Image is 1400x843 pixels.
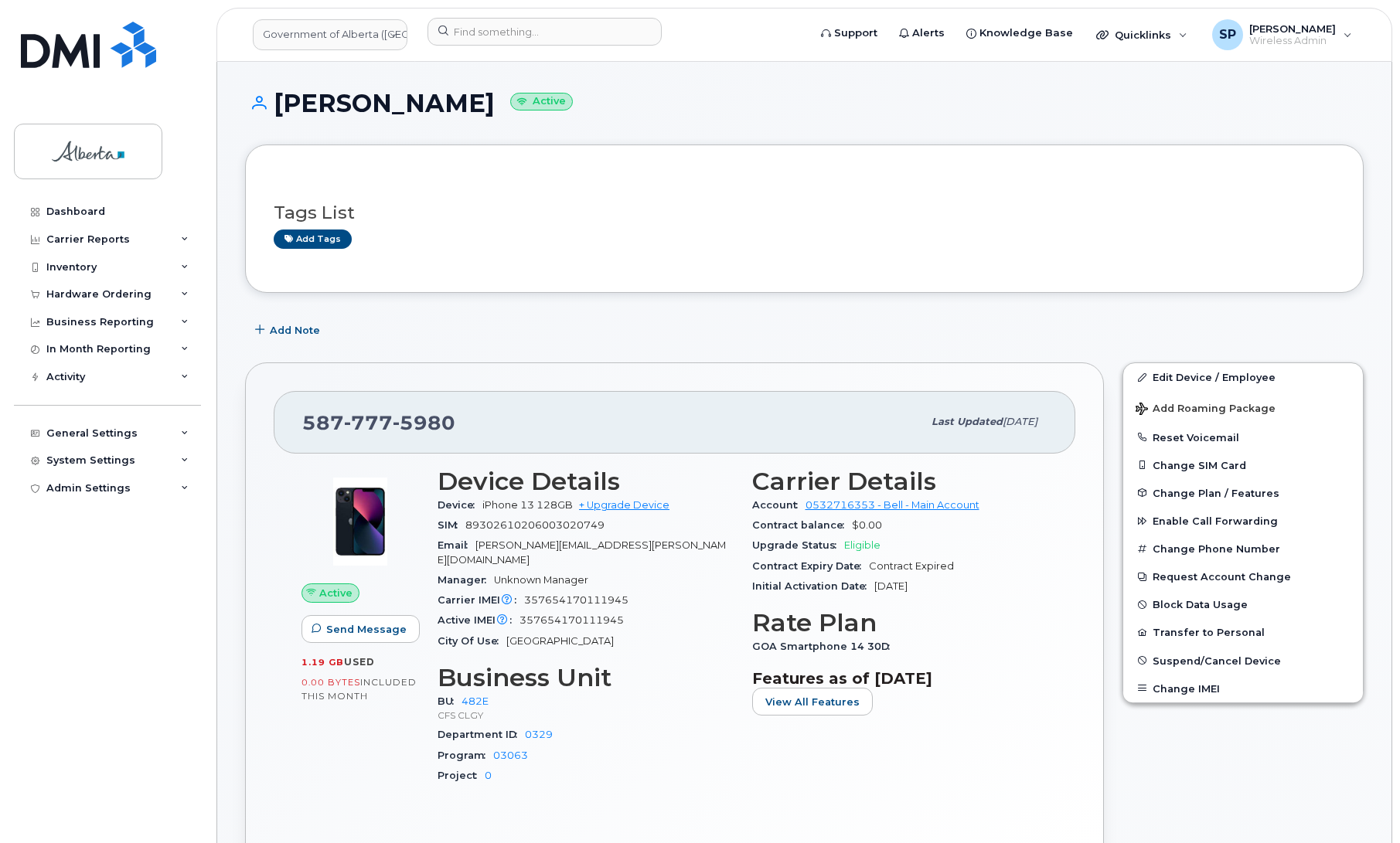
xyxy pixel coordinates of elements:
[1153,654,1281,666] span: Suspend/Cancel Device
[326,622,407,637] span: Send Message
[438,594,524,606] span: Carrier IMEI
[1153,487,1279,498] span: Change Plan / Features
[438,539,475,551] span: Email
[752,519,852,531] span: Contract balance
[752,539,844,551] span: Upgrade Status
[752,499,806,511] span: Account
[485,770,492,781] a: 0
[438,695,462,707] span: BU
[438,729,525,740] span: Department ID
[438,467,734,495] h3: Device Details
[1003,416,1037,427] span: [DATE]
[844,539,881,551] span: Eligible
[869,560,954,572] span: Contract Expired
[765,695,860,709] span: View All Features
[344,411,393,434] span: 777
[1123,392,1363,423] button: Add Roaming Package
[438,750,493,761] span: Program
[752,641,898,652] span: GOA Smartphone 14 30D
[465,519,605,531] span: 89302610206003020749
[438,539,726,565] span: [PERSON_NAME][EMAIL_ADDRESS][PERSON_NAME][DOMAIN_NAME]
[510,93,573,110] small: Active
[438,664,734,692] h3: Business Unit
[752,669,1048,688] h3: Features as of [DATE]
[319,586,353,600] span: Active
[245,90,1364,117] h1: [PERSON_NAME]
[438,614,519,626] span: Active IMEI
[519,614,624,626] span: 357654170111945
[301,676,417,702] span: included this month
[1123,363,1363,391] a: Edit Device / Employee
[1123,563,1363,590] button: Request Account Change
[344,656,375,668] span: used
[524,594,628,606] span: 357654170111945
[1123,535,1363,563] button: Change Phone Number
[1123,618,1363,646] button: Transfer to Personal
[1136,403,1276,417] span: Add Roaming Package
[752,688,873,716] button: View All Features
[274,229,352,249] a: Add tags
[270,323,320,338] span: Add Note
[393,411,455,434] span: 5980
[438,499,482,511] span: Device
[1123,507,1363,535] button: Enable Call Forwarding
[874,580,908,592] span: [DATE]
[506,635,614,647] span: [GEOGRAPHIC_DATA]
[438,709,734,722] p: CFS CLGY
[462,695,489,707] a: 482E
[301,615,420,643] button: Send Message
[302,411,455,434] span: 587
[314,475,407,568] img: image20231002-3703462-1ig824h.jpeg
[301,657,344,668] span: 1.19 GB
[438,519,465,531] span: SIM
[1123,423,1363,451] button: Reset Voicemail
[932,416,1003,427] span: Last updated
[1153,515,1278,527] span: Enable Call Forwarding
[852,519,882,531] span: $0.00
[1123,479,1363,507] button: Change Plan / Features
[752,467,1048,495] h3: Carrier Details
[438,635,506,647] span: City Of Use
[494,574,588,586] span: Unknown Manager
[438,574,494,586] span: Manager
[245,316,333,344] button: Add Note
[482,499,573,511] span: iPhone 13 128GB
[525,729,553,740] a: 0329
[1123,675,1363,702] button: Change IMEI
[752,609,1048,637] h3: Rate Plan
[752,560,869,572] span: Contract Expiry Date
[1123,590,1363,618] button: Block Data Usage
[806,499,979,511] a: 0532716353 - Bell - Main Account
[493,750,528,761] a: 03063
[274,203,1335,223] h3: Tags List
[752,580,874,592] span: Initial Activation Date
[579,499,669,511] a: + Upgrade Device
[438,770,485,781] span: Project
[1123,647,1363,675] button: Suspend/Cancel Device
[1123,451,1363,479] button: Change SIM Card
[301,677,360,688] span: 0.00 Bytes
